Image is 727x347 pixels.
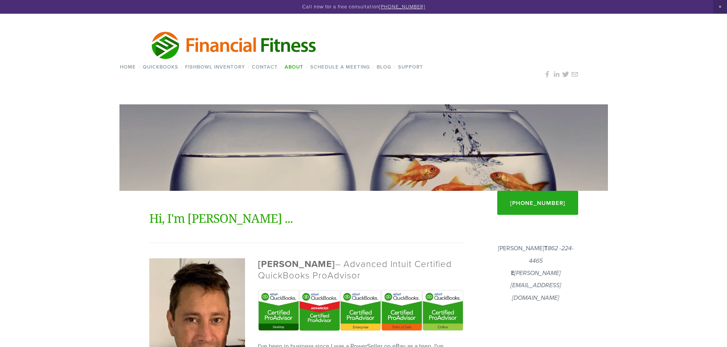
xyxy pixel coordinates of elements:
[497,191,578,215] a: [PHONE_NUMBER]
[306,63,308,70] span: /
[149,29,318,61] img: Financial Fitness Consulting
[544,244,548,253] strong: T
[250,61,280,72] a: Contact
[280,63,282,70] span: /
[372,63,374,70] span: /
[149,138,579,157] h1: About
[140,61,181,72] a: QuickBooks
[149,209,464,227] h1: Hi, I'm [PERSON_NAME] ...
[394,63,396,70] span: /
[396,61,426,72] a: Support
[258,258,463,281] h2: – Advanced Intuit Certified QuickBooks ProAdvisor
[181,63,183,70] span: /
[118,61,139,72] a: Home
[248,63,250,70] span: /
[511,269,514,277] strong: E
[308,61,372,72] a: Schedule a Meeting
[15,4,712,10] p: Call now for a free consultation
[529,245,574,264] em: 862 -224-4465
[511,270,561,302] em: [PERSON_NAME][EMAIL_ADDRESS][DOMAIN_NAME]
[374,61,394,72] a: Blog
[183,61,248,72] a: Fishbowl Inventory
[379,3,425,10] a: [PHONE_NUMBER]
[258,257,335,270] strong: [PERSON_NAME]
[282,61,306,72] a: About
[493,242,578,304] p: [PERSON_NAME]
[139,63,140,70] span: /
